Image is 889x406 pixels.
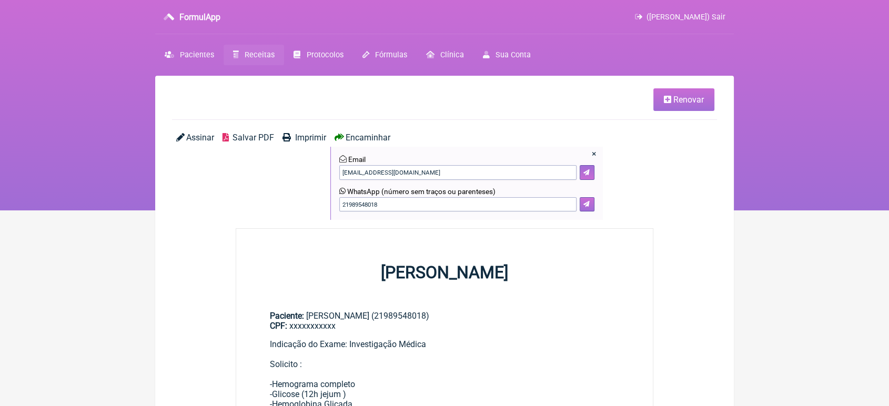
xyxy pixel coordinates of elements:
a: Fórmulas [353,45,417,65]
span: Sua Conta [496,50,531,59]
span: Clínica [440,50,464,59]
h3: FormulApp [179,12,220,22]
a: Clínica [417,45,473,65]
span: Protocolos [307,50,344,59]
a: Receitas [224,45,284,65]
span: Fórmulas [375,50,407,59]
span: Renovar [673,95,704,105]
span: Encaminhar [346,133,390,143]
span: Pacientes [180,50,214,59]
h1: [PERSON_NAME] [236,262,653,282]
span: ([PERSON_NAME]) Sair [646,13,725,22]
span: CPF: [270,321,287,331]
a: Encaminhar [335,133,390,143]
a: Assinar [176,133,214,143]
span: Receitas [245,50,275,59]
a: ([PERSON_NAME]) Sair [635,13,725,22]
a: Protocolos [284,45,352,65]
span: WhatsApp (número sem traços ou parenteses) [347,187,496,196]
a: Salvar PDF [223,133,274,220]
a: Imprimir [282,133,326,220]
span: Email [348,155,366,164]
span: Assinar [186,133,214,143]
a: Renovar [653,88,714,111]
a: Fechar [592,149,597,159]
span: Salvar PDF [233,133,274,143]
span: Paciente: [270,311,304,321]
div: [PERSON_NAME] (21989548018) [270,311,619,331]
a: Pacientes [155,45,224,65]
div: xxxxxxxxxxx [270,321,619,331]
span: Imprimir [295,133,326,143]
a: Sua Conta [473,45,540,65]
